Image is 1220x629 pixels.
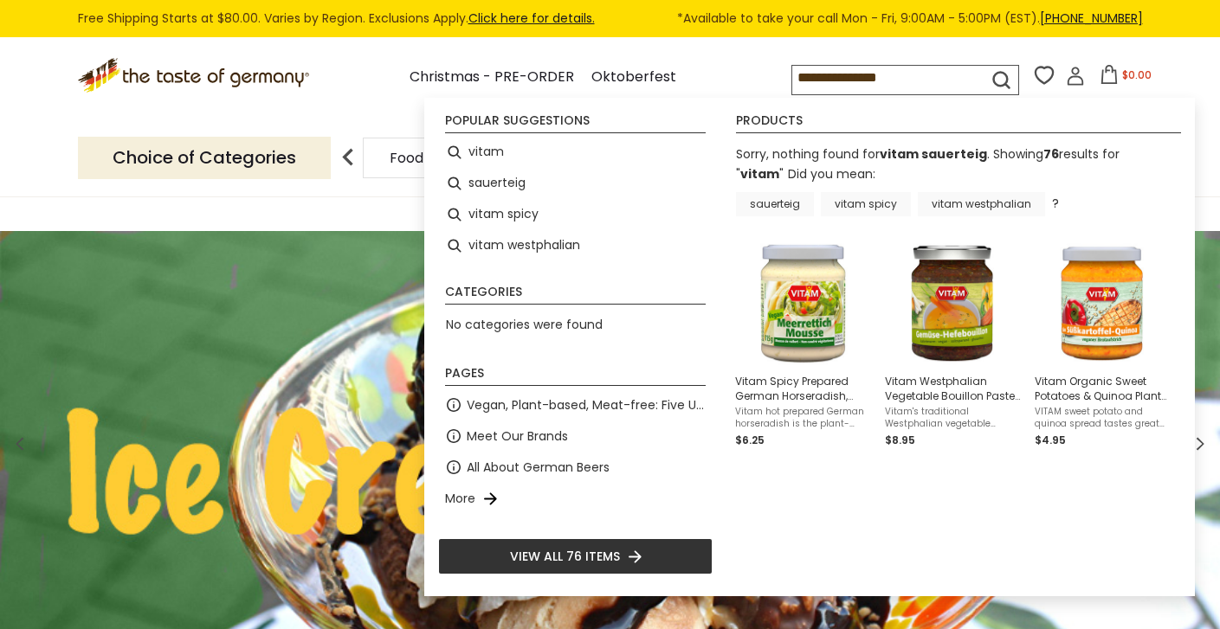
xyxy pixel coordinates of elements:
span: View all 76 items [510,547,620,566]
span: $8.95 [885,433,915,447]
img: previous arrow [331,140,365,175]
a: Vitam Organic Sweet Potatoes & Quinoa Plant-Based Savory Spread, 4.4 ozVITAM sweet potato and qui... [1035,241,1171,449]
a: Vitam Westphalian Vegetable Bouillon Paste, 5.3 ozVitam's traditional Westphalian vegetable bouil... [885,241,1021,449]
b: vitam sauerteig [880,145,987,163]
a: Vegan, Plant-based, Meat-free: Five Up and Coming Brands [467,395,706,415]
a: vitam [740,165,779,183]
li: More [438,483,713,514]
div: Instant Search Results [424,98,1195,596]
li: vitam [438,137,713,168]
a: Christmas - PRE-ORDER [410,66,574,89]
span: Vitam Spicy Prepared German Horseradish, vegan, 4.1 oz [735,374,871,403]
button: $0.00 [1088,65,1162,91]
li: All About German Beers [438,452,713,483]
div: Did you mean: ? [736,165,1059,211]
li: Vitam Organic Sweet Potatoes & Quinoa Plant-Based Savory Spread, 4.4 oz [1028,234,1178,456]
a: Click here for details. [468,10,595,27]
div: Free Shipping Starts at $80.00. Varies by Region. Exclusions Apply. [78,9,1143,29]
p: Choice of Categories [78,137,331,179]
span: *Available to take your call Mon - Fri, 9:00AM - 5:00PM (EST). [677,9,1143,29]
li: Categories [445,286,706,305]
span: Vitam hot prepared German horseradish is the plant-based alternative to ordinary horseradish with... [735,406,871,430]
span: Vitam Westphalian Vegetable Bouillon Paste, 5.3 oz [885,374,1021,403]
span: Vitam's traditional Westphalian vegetable bouillon has been highly popular in [GEOGRAPHIC_DATA] f... [885,406,1021,430]
li: Products [736,114,1181,133]
span: No categories were found [446,316,603,333]
li: vitam spicy [438,199,713,230]
a: Meet Our Brands [467,427,568,446]
li: Vegan, Plant-based, Meat-free: Five Up and Coming Brands [438,389,713,420]
li: Meet Our Brands [438,420,713,452]
li: Vitam Westphalian Vegetable Bouillon Paste, 5.3 oz [878,234,1028,456]
a: All About German Beers [467,458,610,478]
span: VITAM sweet potato and quinoa spread tastes great as a dip, as bread spread with a variety of top... [1035,406,1171,430]
span: Sorry, nothing found for . [736,145,990,163]
span: Vitam Organic Sweet Potatoes & Quinoa Plant-Based Savory Spread, 4.4 oz [1035,374,1171,403]
span: $6.25 [735,433,765,447]
li: vitam westphalian [438,230,713,261]
li: Pages [445,367,706,386]
a: vitam spicy [821,192,911,216]
a: sauerteig [736,192,814,216]
li: View all 76 items [438,538,713,574]
b: 76 [1043,145,1059,163]
a: Oktoberfest [591,66,676,89]
li: Vitam Spicy Prepared German Horseradish, vegan, 4.1 oz [728,234,878,456]
a: vitam westphalian [918,192,1045,216]
li: Popular suggestions [445,114,706,133]
span: $0.00 [1122,67,1152,82]
li: sauerteig [438,168,713,199]
a: Food By Category [390,151,512,164]
a: [PHONE_NUMBER] [1040,10,1143,27]
span: $4.95 [1035,433,1066,447]
a: Vitam Spicy Prepared German Horseradish, vegan, 4.1 ozVitam hot prepared German horseradish is th... [735,241,871,449]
